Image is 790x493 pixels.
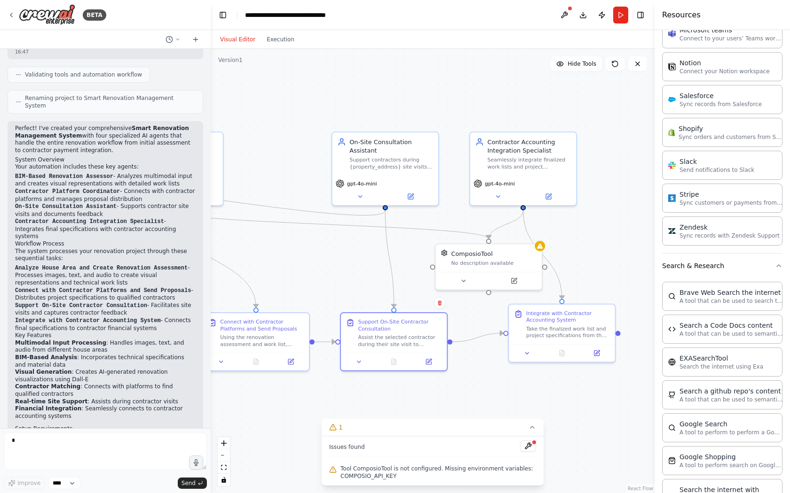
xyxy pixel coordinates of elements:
h4: Resources [662,9,701,21]
div: Assist the selected contractor during their site visit to {property_address} by providing digital... [358,334,442,347]
img: SerpApiGoogleSearchTool [668,424,676,431]
button: No output available [238,356,275,367]
g: Edge from 29419ff9-435e-49ef-9e26-d9ac2034f59f to 0d9890e4-0409-4e0e-b44a-00c20f95a4dc [315,338,335,346]
code: Contractor Accounting Integration Specialist [15,218,164,225]
div: Using the renovation assessment and work list, connect with [DEMOGRAPHIC_DATA] matching platforms... [220,334,304,347]
p: Connect your Notion workspace [679,68,770,75]
button: Hide right sidebar [634,8,647,22]
img: EXASearchTool [668,358,676,366]
div: Shopify [679,124,782,133]
button: zoom in [218,437,230,449]
div: Version 1 [218,56,243,64]
button: toggle interactivity [218,474,230,486]
div: Contractor Platform CoordinatorConnect renovation projects with qualified contractors through int... [116,131,224,206]
div: On-Site Consultation Assistant [349,138,433,155]
div: Support On-Site Contractor Consultation [358,318,442,332]
div: Google Shopping [679,452,783,462]
strong: Multimodal Input Processing [15,339,106,346]
strong: Financial Integration [15,405,81,412]
g: Edge from 1ade732e-28f4-4227-b33e-6caeb5ffb565 to 29419ff9-435e-49ef-9e26-d9ac2034f59f [166,210,261,308]
div: 16:47 [15,48,196,55]
g: Edge from 2e4a6127-21ad-45fe-850f-4ed2748d2dec to eb61c9de-c561-432e-9a21-c4f41a1e9376 [519,210,566,299]
img: Notion [668,63,676,70]
div: EXASearchTool [679,354,763,363]
li: - Facilitates site visits and captures contractor feedback [15,302,196,317]
span: Hide Tools [568,60,596,68]
span: Tool ComposioTool is not configured. Missing environment variables: COMPOSIO_API_KEY [340,465,536,480]
h2: System Overview [15,156,196,164]
img: Microsoft Teams [668,30,676,38]
button: Search & Research [662,254,782,278]
img: ComposioTool [441,249,448,256]
p: Your automation includes these key agents: [15,163,196,171]
span: 1 [339,423,343,432]
p: The system processes your renovation project through these sequential tasks: [15,248,196,262]
strong: Contractor Matching [15,383,80,390]
li: - Analyzes multimodal input and creates visual representations with detailed work lists [15,173,196,188]
li: - Processes images, text, and audio to create visual representations and technical work lists [15,264,196,287]
h2: Workflow Process [15,240,196,248]
div: Search a github repo's content [679,386,783,396]
img: CodeDocsSearchTool [668,325,676,333]
li: - Connects final specifications to contractor financial systems [15,317,196,332]
button: Visual Editor [214,34,261,45]
span: Send [182,479,196,487]
div: BETA [83,9,106,21]
code: BIM-Based Renovation Assessor [15,173,113,180]
img: Slack [668,162,676,169]
li: - Connects with contractor platforms and manages proposal distribution [15,188,196,203]
button: No output available [376,356,412,367]
button: Execution [261,34,300,45]
img: GithubSearchTool [668,391,676,399]
button: Send [178,478,207,489]
g: Edge from 0d9890e4-0409-4e0e-b44a-00c20f95a4dc to eb61c9de-c561-432e-9a21-c4f41a1e9376 [452,329,503,346]
div: ComposioToolComposioToolNo description available [435,243,543,290]
code: Analyze House Area and Create Renovation Assessment [15,265,188,271]
p: Connect to your users’ Teams workspaces [679,35,783,42]
button: fit view [218,462,230,474]
p: A tool that can be used to search the internet with a search_query. [679,297,783,305]
span: Validating tools and automation workflow [25,71,142,78]
li: - Distributes project specifications to qualified contractors [15,287,196,302]
img: Shopify [668,129,675,136]
li: - Supports contractor site visits and documents feedback [15,203,196,218]
li: : Handles images, text, and audio from different house areas [15,339,196,354]
h2: Setup Requirements [15,425,196,433]
div: Stripe [679,190,783,199]
div: Zendesk [679,223,780,232]
p: Search the internet using Exa [679,363,763,370]
strong: Visual Generation [15,369,72,375]
nav: breadcrumb [245,10,351,20]
img: BraveSearchTool [668,293,676,300]
button: Switch to previous chat [162,34,184,45]
code: Contractor Platform Coordinator [15,188,120,195]
p: Send notifications to Slack [679,166,754,174]
span: gpt-4o-mini [485,180,515,187]
button: Open in side panel [171,192,220,202]
li: : Creates AI-generated renovation visualizations using Dall-E [15,369,196,383]
p: A tool that can be used to semantic search a query from a github repo's content. This is not the ... [679,396,783,403]
p: Sync records from Salesforce [679,100,762,108]
div: Microsoft teams [679,25,783,35]
button: Hide left sidebar [216,8,229,22]
img: Stripe [668,194,676,202]
img: Salesforce [668,96,676,103]
code: Support On-Site Contractor Consultation [15,302,147,309]
span: Renaming project to Smart Renovation Management System [25,94,195,109]
p: A tool to perform search on Google shopping with a search_query. [679,462,783,469]
div: Contractor Accounting Integration SpecialistSeamlessly integrate finalized work lists and project... [469,131,577,206]
div: Brave Web Search the internet [679,288,783,297]
button: zoom out [218,449,230,462]
code: Connect with Contractor Platforms and Send Proposals [15,287,191,294]
div: Connect renovation projects with qualified contractors through integration platforms, manage prop... [134,156,218,170]
div: No description available [451,260,536,267]
div: Notion [679,58,770,68]
div: Connect with Contractor Platforms and Send Proposals [220,318,304,332]
h2: Key Features [15,332,196,339]
div: Seamlessly integrate finalized work lists and project specifications with contractor accounting s... [487,156,571,170]
div: Salesforce [679,91,762,100]
button: Open in side panel [582,348,611,358]
p: Perfect! I've created your comprehensive with four specialized AI agents that handle the entire r... [15,125,196,154]
li: : Connects with platforms to find qualified contractors [15,383,196,398]
p: Sync customers or payments from Stripe [679,199,783,207]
